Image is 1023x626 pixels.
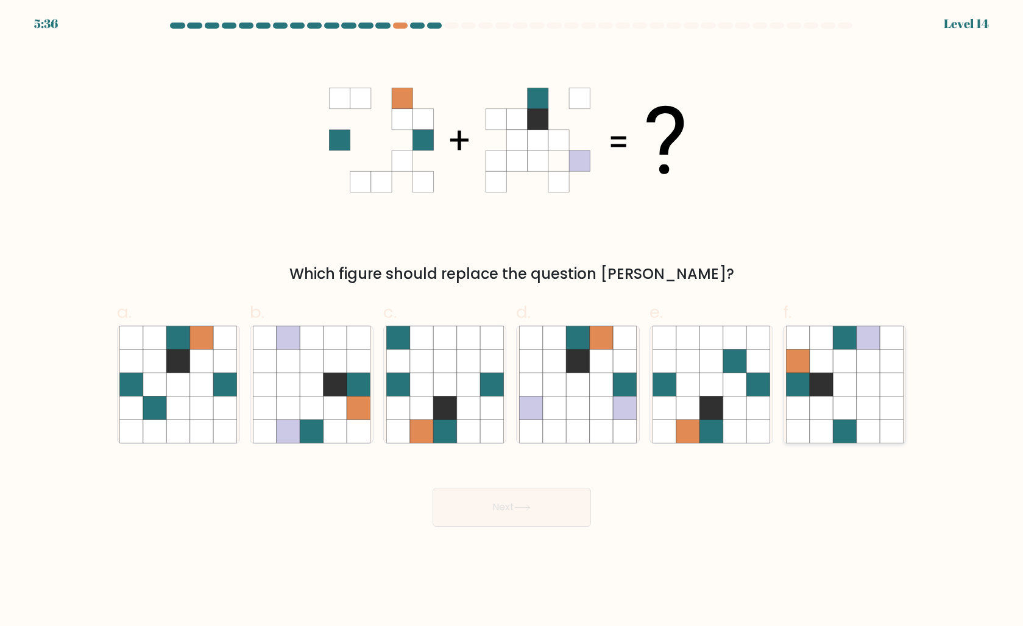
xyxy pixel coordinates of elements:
div: Level 14 [944,15,989,33]
span: f. [783,300,791,324]
span: e. [650,300,663,324]
span: b. [250,300,264,324]
div: Which figure should replace the question [PERSON_NAME]? [124,263,899,285]
span: c. [383,300,397,324]
button: Next [433,488,591,527]
span: d. [516,300,531,324]
span: a. [117,300,132,324]
div: 5:36 [34,15,58,33]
